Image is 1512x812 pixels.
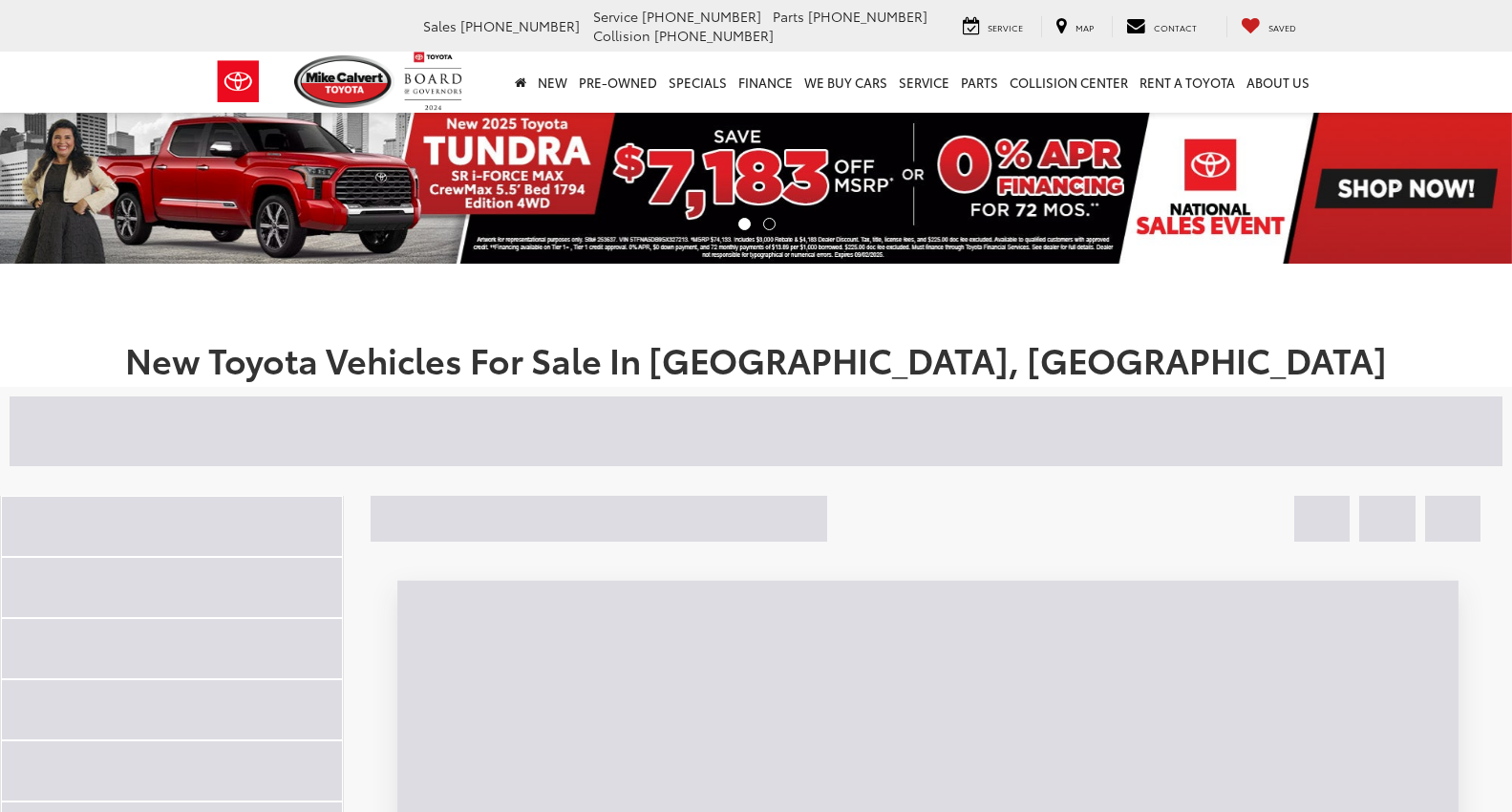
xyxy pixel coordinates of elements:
[948,16,1037,37] a: Service
[1154,21,1197,33] span: Contact
[423,16,457,35] span: Sales
[573,52,663,113] a: Pre-Owned
[593,26,650,45] span: Collision
[1134,52,1241,113] a: Rent a Toyota
[1075,21,1094,33] span: Map
[1241,52,1315,113] a: About Us
[654,26,774,45] span: [PHONE_NUMBER]
[1268,21,1296,33] span: Saved
[1041,16,1108,37] a: Map
[799,52,893,113] a: WE BUY CARS
[1004,52,1134,113] a: Collision Center
[509,52,532,113] a: Home
[988,21,1023,33] span: Service
[593,7,638,26] span: Service
[808,7,927,26] span: [PHONE_NUMBER]
[294,55,395,108] img: Mike Calvert Toyota
[532,52,573,113] a: New
[663,52,733,113] a: Specials
[773,7,804,26] span: Parts
[893,52,955,113] a: Service
[460,16,580,35] span: [PHONE_NUMBER]
[202,51,274,113] img: Toyota
[733,52,799,113] a: Finance
[1112,16,1211,37] a: Contact
[642,7,761,26] span: [PHONE_NUMBER]
[1226,16,1310,37] a: My Saved Vehicles
[955,52,1004,113] a: Parts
